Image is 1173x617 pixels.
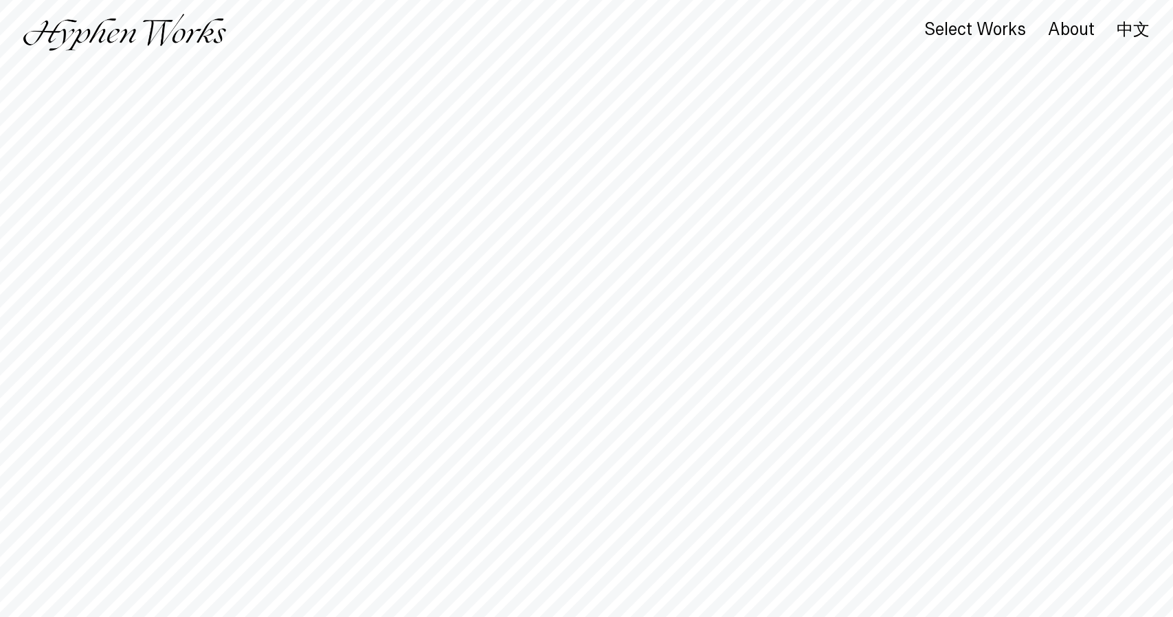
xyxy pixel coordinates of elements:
[1048,20,1095,39] div: About
[1048,23,1095,38] a: About
[924,20,1026,39] div: Select Works
[23,14,226,51] img: Hyphen Works
[1117,22,1150,37] a: 中文
[924,23,1026,38] a: Select Works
